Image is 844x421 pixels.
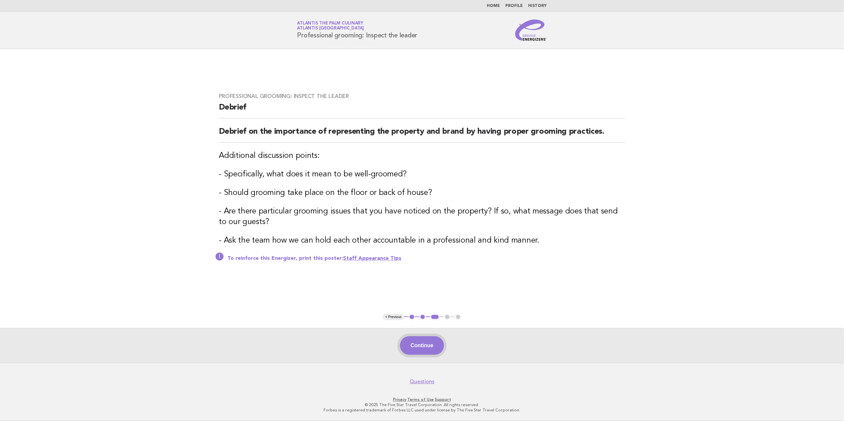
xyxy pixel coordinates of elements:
[407,397,434,402] a: Terms of Use
[219,169,625,180] h3: - Specifically, what does it mean to be well-groomed?
[219,206,625,227] h3: - Are there particular grooming issues that you have noticed on the property? If so, what message...
[219,235,625,246] h3: - Ask the team how we can hold each other accountable in a professional and kind manner.
[220,397,625,402] p: · ·
[297,26,364,31] span: Atlantis [GEOGRAPHIC_DATA]
[219,188,625,198] h3: - Should grooming take place on the floor or back of house?
[420,314,426,320] button: 2
[227,255,625,262] p: To reinforce this Energizer, print this poster:
[393,397,406,402] a: Privacy
[220,402,625,407] p: © 2025 The Five Star Travel Corporation. All rights reserved.
[400,336,444,355] button: Continue
[297,21,364,30] a: Atlantis The Palm CulinaryAtlantis [GEOGRAPHIC_DATA]
[219,102,625,118] h2: Debrief
[430,314,440,320] button: 3
[219,151,625,161] h3: Additional discussion points:
[219,126,625,143] h2: Debrief on the importance of representing the property and brand by having proper grooming practi...
[220,407,625,413] p: Forbes is a registered trademark of Forbes LLC used under license by The Five Star Travel Corpora...
[219,93,625,100] h3: Professional grooming: Inspect the leader
[343,256,401,261] a: Staff Appearance Tips
[435,397,451,402] a: Support
[506,4,523,8] a: Profile
[383,314,404,320] button: < Previous
[297,22,418,39] h1: Professional grooming: Inspect the leader
[409,314,415,320] button: 1
[487,4,500,8] a: Home
[528,4,547,8] a: History
[515,20,547,41] img: Service Energizers
[410,378,434,385] a: Questions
